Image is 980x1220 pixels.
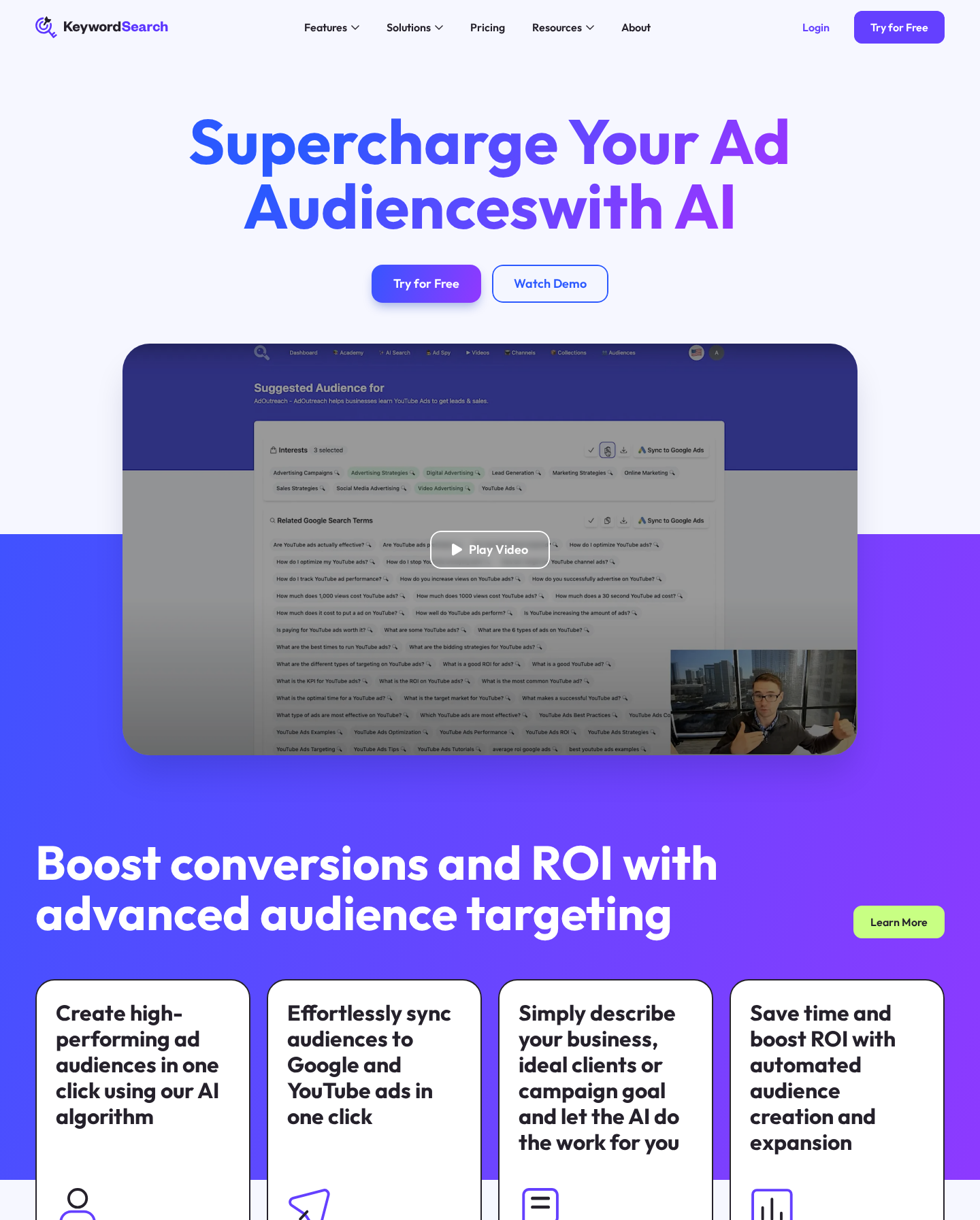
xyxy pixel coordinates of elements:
[387,19,431,35] div: Solutions
[372,265,481,303] a: Try for Free
[470,19,505,35] div: Pricing
[786,11,846,44] a: Login
[122,344,857,755] a: open lightbox
[621,19,651,35] div: About
[469,542,528,558] div: Play Video
[750,1000,924,1155] div: Save time and boost ROI with automated audience creation and expansion
[287,1000,461,1129] div: Effortlessly sync audiences to Google and YouTube ads in one click
[304,19,347,35] div: Features
[854,11,945,44] a: Try for Free
[532,19,582,35] div: Resources
[514,276,587,292] div: Watch Demo
[519,1000,693,1155] div: Simply describe your business, ideal clients or campaign goal and let the AI do the work for you
[802,20,830,34] div: Login
[870,20,928,34] div: Try for Free
[462,16,513,38] a: Pricing
[393,276,459,292] div: Try for Free
[853,906,945,938] a: Learn More
[538,166,737,245] span: with AI
[56,1000,230,1129] div: Create high-performing ad audiences in one click using our AI algorithm
[35,837,743,938] h2: Boost conversions and ROI with advanced audience targeting
[613,16,659,38] a: About
[163,109,817,238] h1: Supercharge Your Ad Audiences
